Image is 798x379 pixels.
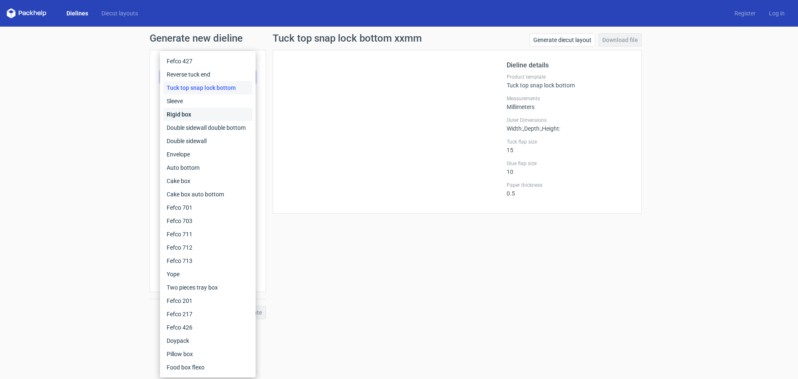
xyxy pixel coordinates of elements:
a: Diecut layouts [95,9,145,17]
div: Auto bottom [163,161,252,174]
label: Paper thickness [507,182,631,188]
h1: Generate new dieline [150,33,648,43]
a: Generate diecut layout [530,33,595,47]
div: Rigid box [163,108,252,121]
div: Two pieces tray box [163,281,252,294]
div: Doypack [163,334,252,347]
div: Cake box auto bottom [163,188,252,201]
div: 10 [507,160,631,175]
div: Fefco 713 [163,254,252,268]
div: Sleeve [163,94,252,108]
div: Fefco 712 [163,241,252,254]
label: Measurements [507,95,631,102]
div: Fefco 426 [163,321,252,334]
div: Reverse tuck end [163,68,252,81]
h1: Tuck top snap lock bottom xxmm [273,33,422,43]
span: , Depth : [523,125,541,132]
div: 0.5 [507,182,631,197]
div: Tuck top snap lock bottom [163,81,252,94]
div: Double sidewall double bottom [163,121,252,134]
label: Outer Dimensions [507,117,631,124]
span: , Height : [541,125,560,132]
div: Envelope [163,148,252,161]
div: Fefco 703 [163,214,252,228]
div: Cake box [163,174,252,188]
div: Yope [163,268,252,281]
div: Fefco 427 [163,54,252,68]
div: Millimeters [507,95,631,110]
label: Glue flap size [507,160,631,167]
div: Fefco 711 [163,228,252,241]
a: Log in [762,9,791,17]
label: Tuck flap size [507,139,631,145]
h2: Dieline details [507,60,631,70]
div: Double sidewall [163,134,252,148]
div: Food box flexo [163,361,252,374]
div: Tuck top snap lock bottom [507,74,631,89]
div: Fefco 201 [163,294,252,307]
div: Pillow box [163,347,252,361]
div: Fefco 701 [163,201,252,214]
label: Product template [507,74,631,80]
a: Dielines [60,9,95,17]
a: Register [728,9,762,17]
div: 15 [507,139,631,154]
span: Width : [507,125,523,132]
div: Fefco 217 [163,307,252,321]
